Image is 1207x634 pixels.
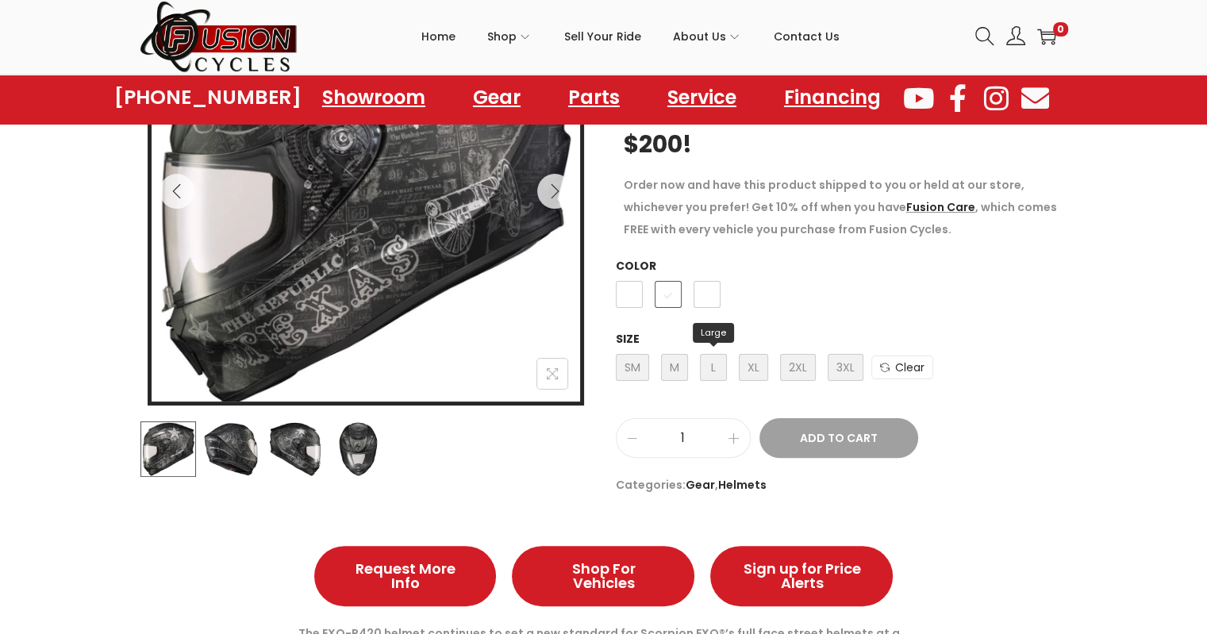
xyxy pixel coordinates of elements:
[203,421,259,477] img: Product image
[739,354,768,381] span: XL
[487,17,517,56] span: Shop
[616,474,1068,496] span: Categories: ,
[267,421,323,477] img: Product image
[298,1,963,72] nav: Primary navigation
[673,17,726,56] span: About Us
[487,1,532,72] a: Shop
[314,546,497,606] a: Request More Info
[718,477,767,493] a: Helmets
[700,354,727,381] span: L
[160,174,194,209] button: Previous
[512,546,694,606] a: Shop For Vehicles
[616,354,649,381] span: SM
[306,79,441,116] a: Showroom
[616,331,640,347] label: Size
[673,1,742,72] a: About Us
[828,354,863,381] span: 3XL
[742,562,861,590] span: Sign up for Price Alerts
[537,174,572,209] button: Next
[564,1,641,72] a: Sell Your Ride
[710,546,893,606] a: Sign up for Price Alerts
[774,1,840,72] a: Contact Us
[906,199,975,215] a: Fusion Care
[114,86,302,109] a: [PHONE_NUMBER]
[759,418,918,458] button: Add to Cart
[140,421,196,477] img: Product image
[421,1,456,72] a: Home
[552,79,636,116] a: Parts
[564,17,641,56] span: Sell Your Ride
[871,355,933,379] a: Clear
[652,79,752,116] a: Service
[661,354,688,381] span: M
[624,90,1060,162] h3: FREE SHIPPING ON ORDERS OVER $200!
[346,562,465,590] span: Request More Info
[544,562,663,590] span: Shop For Vehicles
[616,258,656,274] label: Color
[693,323,734,343] span: Large
[774,17,840,56] span: Contact Us
[624,174,1060,240] p: Order now and have this product shipped to you or held at our store, whichever you prefer! Get 10...
[421,17,456,56] span: Home
[330,421,386,477] img: Product image
[768,79,897,116] a: Financing
[457,79,536,116] a: Gear
[617,427,750,449] input: Product quantity
[1037,27,1056,46] a: 0
[780,354,816,381] span: 2XL
[686,477,715,493] a: Gear
[306,79,897,116] nav: Menu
